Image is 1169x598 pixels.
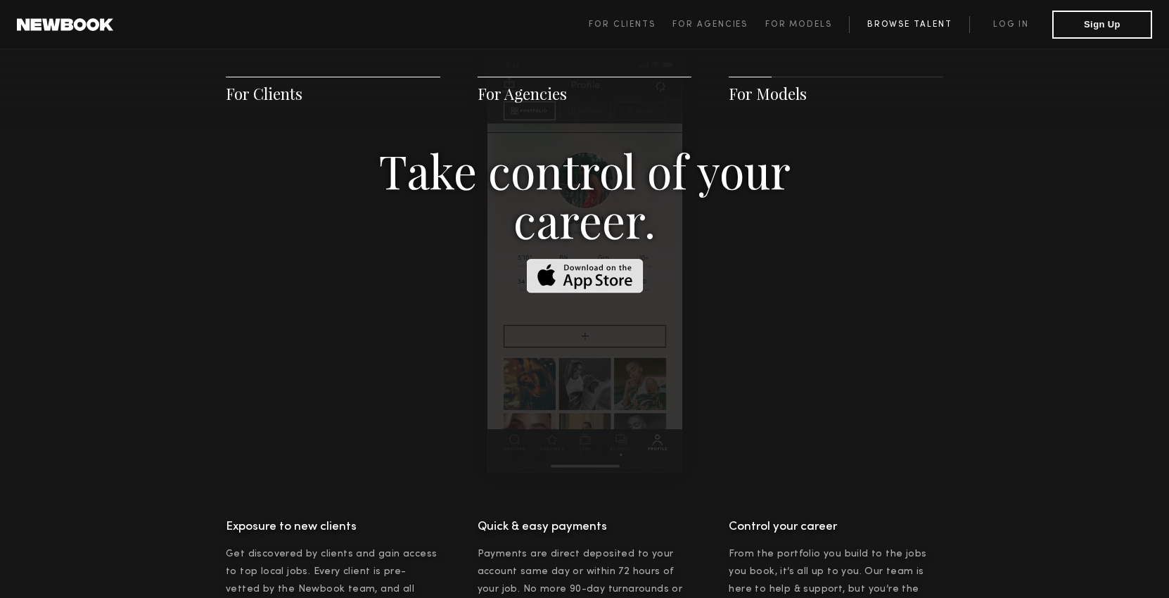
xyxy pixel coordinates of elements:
[729,516,943,537] h4: Control your career
[526,259,643,293] img: Download on the App Store
[589,16,672,33] a: For Clients
[1052,11,1152,39] button: Sign Up
[765,16,850,33] a: For Models
[342,146,827,244] h3: Take control of your career.
[672,16,765,33] a: For Agencies
[478,516,692,537] h4: Quick & easy payments
[729,83,807,104] a: For Models
[672,20,748,29] span: For Agencies
[969,16,1052,33] a: Log in
[589,20,656,29] span: For Clients
[226,83,302,104] a: For Clients
[226,516,440,537] h4: Exposure to new clients
[849,16,969,33] a: Browse Talent
[478,83,567,104] a: For Agencies
[765,20,832,29] span: For Models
